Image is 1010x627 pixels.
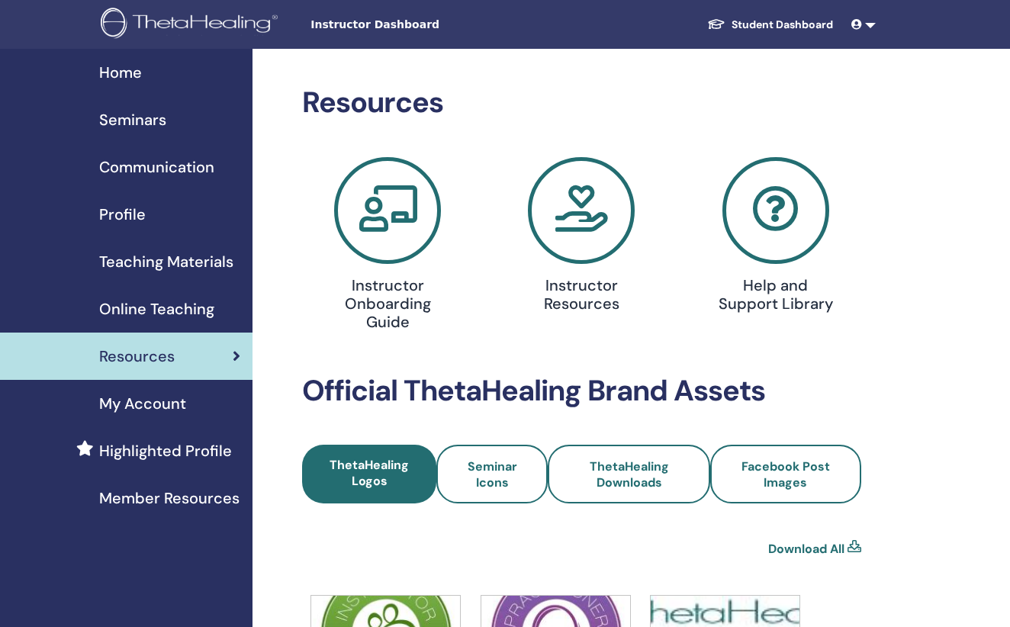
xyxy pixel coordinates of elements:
span: Home [99,61,142,84]
h2: Official ThetaHealing Brand Assets [302,374,861,409]
a: Student Dashboard [695,11,845,39]
h2: Resources [302,85,861,121]
span: My Account [99,392,186,415]
span: Teaching Materials [99,250,233,273]
h4: Instructor Onboarding Guide [326,276,449,331]
a: Help and Support Library [688,157,864,319]
span: ThetaHealing Downloads [590,458,669,490]
span: ThetaHealing Logos [330,457,409,489]
h4: Instructor Resources [520,276,643,313]
span: Instructor Dashboard [310,17,539,33]
span: Member Resources [99,487,240,510]
span: Online Teaching [99,297,214,320]
a: Instructor Onboarding Guide [300,157,475,337]
img: logo.png [101,8,283,42]
a: Instructor Resources [494,157,669,319]
span: Communication [99,156,214,178]
span: Resources [99,345,175,368]
span: Seminar Icons [468,458,517,490]
a: Facebook Post Images [710,445,861,503]
span: Highlighted Profile [99,439,232,462]
span: Seminars [99,108,166,131]
a: Seminar Icons [436,445,548,503]
h4: Help and Support Library [714,276,837,313]
a: ThetaHealing Logos [302,445,436,503]
a: ThetaHealing Downloads [548,445,709,503]
img: graduation-cap-white.svg [707,18,725,31]
a: Download All [768,540,844,558]
span: Profile [99,203,146,226]
span: Facebook Post Images [741,458,830,490]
